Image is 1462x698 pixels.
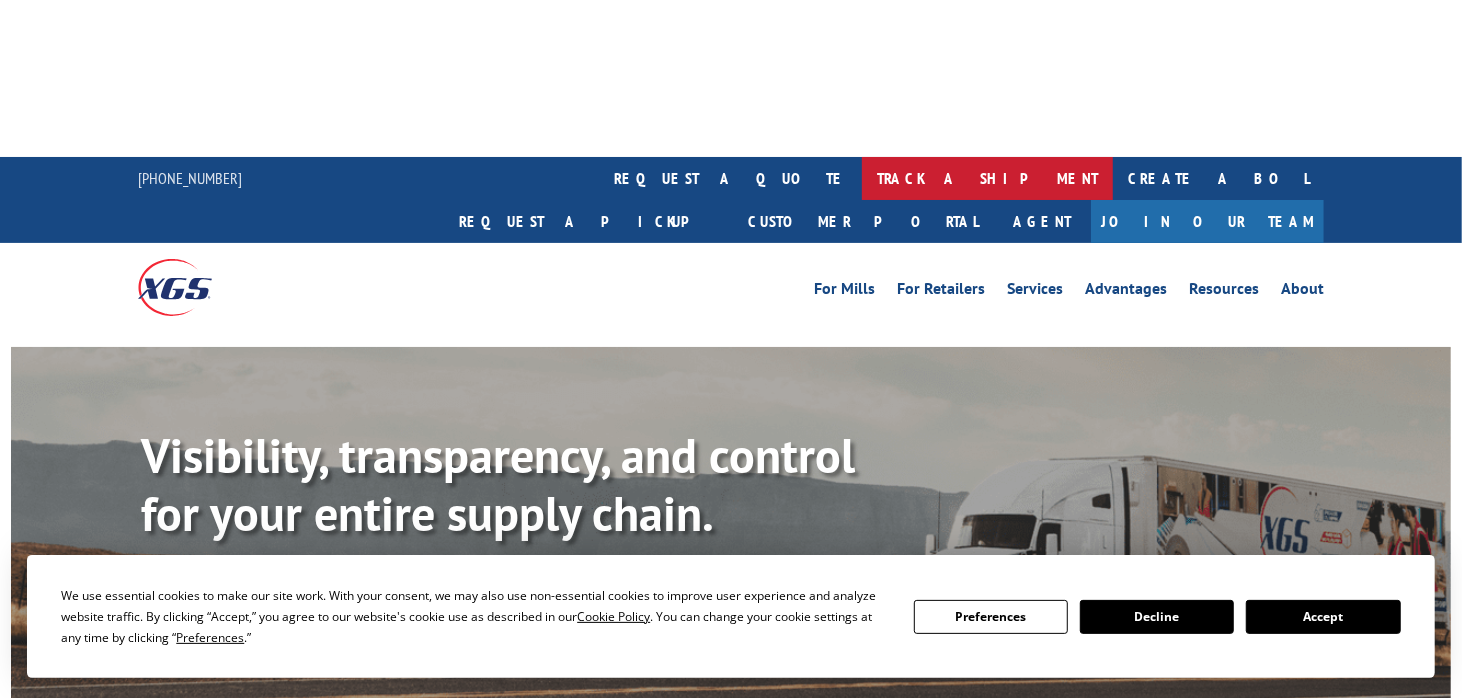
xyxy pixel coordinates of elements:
button: Preferences [914,600,1068,634]
a: track a shipment [862,157,1113,200]
div: Cookie Consent Prompt [27,555,1435,678]
a: Join Our Team [1091,200,1324,243]
span: Cookie Policy [577,608,650,625]
b: Visibility, transparency, and control for your entire supply chain. [141,424,855,544]
button: Accept [1246,600,1400,634]
a: Create a BOL [1113,157,1324,200]
a: For Mills [814,281,875,303]
a: [PHONE_NUMBER] [138,168,242,188]
a: Services [1007,281,1063,303]
div: We use essential cookies to make our site work. With your consent, we may also use non-essential ... [61,585,889,648]
a: For Retailers [897,281,985,303]
a: Agent [993,200,1091,243]
a: Customer Portal [733,200,993,243]
button: Decline [1080,600,1234,634]
a: request a quote [599,157,862,200]
a: Resources [1189,281,1259,303]
a: Request a pickup [444,200,733,243]
a: About [1281,281,1324,303]
a: Advantages [1085,281,1167,303]
span: Preferences [176,629,244,646]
